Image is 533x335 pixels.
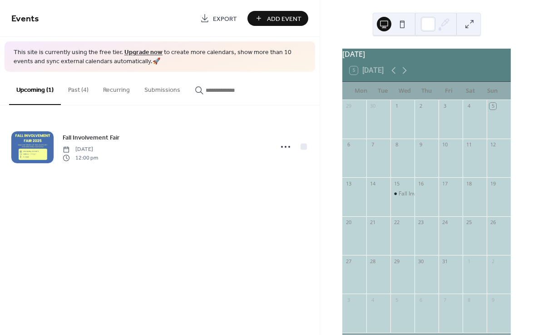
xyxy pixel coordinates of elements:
[441,296,448,303] div: 7
[369,296,376,303] div: 4
[345,258,352,265] div: 27
[247,11,308,26] button: Add Event
[393,219,400,226] div: 22
[417,180,424,187] div: 16
[489,180,496,187] div: 19
[9,72,61,105] button: Upcoming (1)
[465,219,472,226] div: 25
[441,258,448,265] div: 31
[417,258,424,265] div: 30
[393,296,400,303] div: 5
[345,103,352,110] div: 29
[63,133,119,143] span: Fall Involvement Fair
[482,82,503,100] div: Sun
[417,296,424,303] div: 6
[441,141,448,148] div: 10
[124,46,163,59] a: Upgrade now
[345,296,352,303] div: 3
[441,103,448,110] div: 3
[489,219,496,226] div: 26
[369,180,376,187] div: 14
[399,190,450,198] div: Fall Involvement Fair
[489,141,496,148] div: 12
[350,82,371,100] div: Mon
[465,296,472,303] div: 8
[416,82,438,100] div: Thu
[465,103,472,110] div: 4
[417,141,424,148] div: 9
[393,141,400,148] div: 8
[369,258,376,265] div: 28
[345,219,352,226] div: 20
[489,103,496,110] div: 5
[393,180,400,187] div: 15
[465,141,472,148] div: 11
[345,180,352,187] div: 13
[372,82,394,100] div: Tue
[11,10,39,28] span: Events
[63,145,98,154] span: [DATE]
[393,103,400,110] div: 1
[438,82,459,100] div: Fri
[441,180,448,187] div: 17
[345,141,352,148] div: 6
[61,72,96,104] button: Past (4)
[465,258,472,265] div: 1
[394,82,415,100] div: Wed
[393,258,400,265] div: 29
[417,219,424,226] div: 23
[489,296,496,303] div: 9
[369,103,376,110] div: 30
[342,49,511,60] div: [DATE]
[390,190,415,198] div: Fall Involvement Fair
[369,141,376,148] div: 7
[465,180,472,187] div: 18
[14,48,306,66] span: This site is currently using the free tier. to create more calendars, show more than 10 events an...
[459,82,481,100] div: Sat
[96,72,137,104] button: Recurring
[489,258,496,265] div: 2
[369,219,376,226] div: 21
[63,132,119,143] a: Fall Involvement Fair
[137,72,188,104] button: Submissions
[193,11,244,26] a: Export
[441,219,448,226] div: 24
[63,154,98,162] span: 12:00 pm
[267,14,301,24] span: Add Event
[213,14,237,24] span: Export
[417,103,424,110] div: 2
